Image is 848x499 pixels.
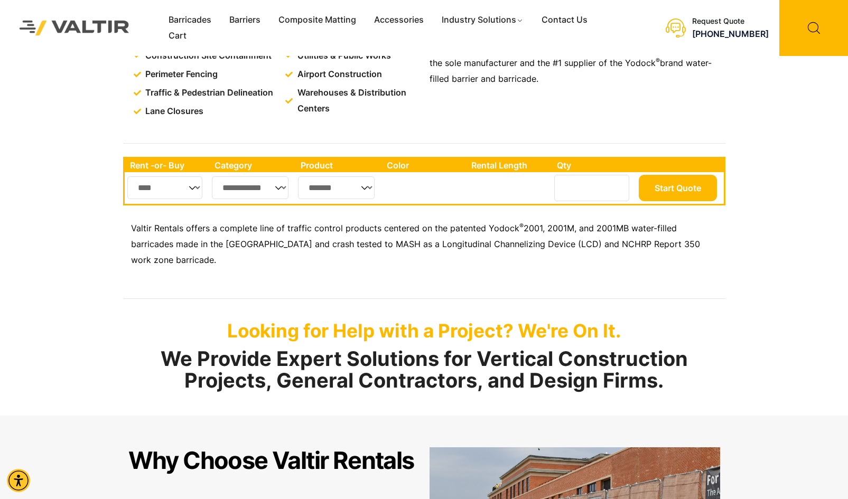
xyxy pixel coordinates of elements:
h2: Why Choose Valtir Rentals [128,447,414,474]
a: Accessories [365,12,433,28]
th: Category [209,158,296,172]
span: Traffic & Pedestrian Delineation [143,85,273,101]
th: Qty [552,158,636,172]
span: 2001, 2001M, and 2001MB water-filled barricades made in the [GEOGRAPHIC_DATA] and crash tested to... [131,223,700,265]
a: Barriers [220,12,269,28]
a: [PHONE_NUMBER] [692,29,769,39]
span: Warehouses & Distribution Centers [295,85,421,117]
a: Industry Solutions [433,12,533,28]
a: Cart [160,28,195,44]
a: Contact Us [533,12,597,28]
sup: ® [656,57,660,64]
span: Valtir Rentals offers a complete line of traffic control products centered on the patented Yodock [131,223,519,233]
img: Valtir Rentals [8,9,141,47]
span: Construction Site Containment [143,48,272,64]
th: Rental Length [466,158,552,172]
a: Barricades [160,12,220,28]
button: Start Quote [639,175,717,201]
span: Airport Construction [295,67,382,82]
span: Lane Closures [143,103,203,119]
span: Perimeter Fencing [143,67,218,82]
th: Rent -or- Buy [125,158,209,172]
h2: We Provide Expert Solutions for Vertical Construction Projects, General Contractors, and Design F... [123,348,725,392]
a: Composite Matting [269,12,365,28]
sup: ® [519,222,524,230]
div: Request Quote [692,17,769,26]
th: Product [295,158,381,172]
th: Color [381,158,467,172]
div: Accessibility Menu [7,469,30,492]
span: Utilities & Public Works [295,48,391,64]
p: Looking for Help with a Project? We're On It. [123,319,725,342]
